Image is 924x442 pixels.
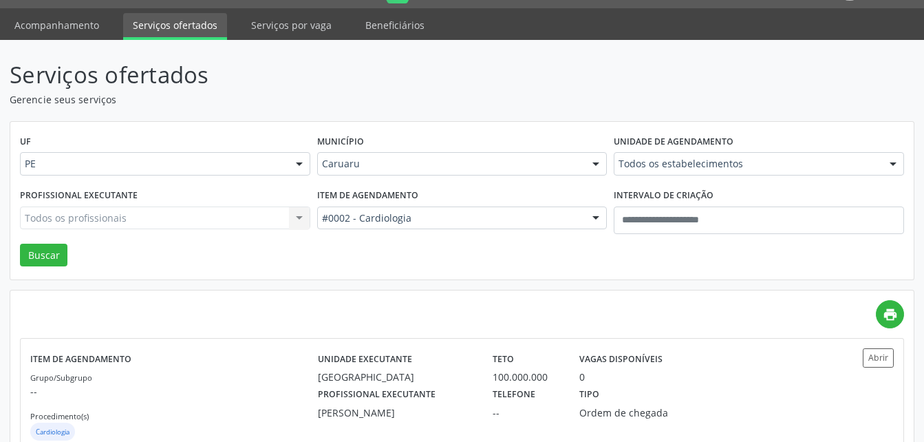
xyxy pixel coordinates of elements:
[863,348,894,367] button: Abrir
[614,131,733,153] label: Unidade de agendamento
[20,131,31,153] label: UF
[493,406,561,420] div: --
[579,370,585,384] div: 0
[30,348,131,370] label: Item de agendamento
[36,428,69,436] small: Cardiologia
[493,370,561,384] div: 100.000.000
[317,185,418,207] label: Item de agendamento
[20,244,67,267] button: Buscar
[10,92,643,107] p: Gerencie seus serviços
[318,406,473,420] div: [PERSON_NAME]
[356,13,434,37] a: Beneficiários
[318,348,412,370] label: Unidade executante
[10,58,643,92] p: Serviços ofertados
[20,185,138,207] label: Profissional executante
[30,411,89,421] small: Procedimento(s)
[30,384,318,399] p: --
[5,13,109,37] a: Acompanhamento
[493,384,535,406] label: Telefone
[317,131,364,153] label: Município
[614,185,713,207] label: Intervalo de criação
[241,13,341,37] a: Serviços por vaga
[579,384,599,406] label: Tipo
[883,307,898,322] i: print
[579,348,663,370] label: Vagas disponíveis
[876,300,904,328] a: print
[123,13,227,40] a: Serviços ofertados
[318,384,436,406] label: Profissional executante
[322,211,579,225] span: #0002 - Cardiologia
[619,157,876,171] span: Todos os estabelecimentos
[322,157,579,171] span: Caruaru
[318,370,473,384] div: [GEOGRAPHIC_DATA]
[579,406,691,420] div: Ordem de chegada
[25,157,282,171] span: PE
[30,372,92,383] small: Grupo/Subgrupo
[493,348,514,370] label: Teto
